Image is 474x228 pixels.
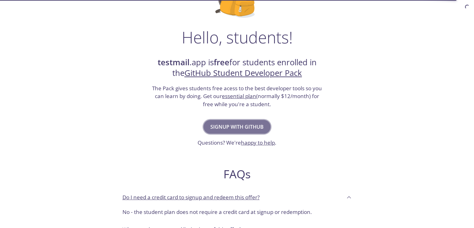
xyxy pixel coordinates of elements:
a: essential plan [222,92,256,100]
span: Signup with GitHub [210,122,264,131]
p: Do I need a credit card to signup and redeem this offer? [122,193,260,201]
strong: free [214,57,229,68]
h3: The Pack gives students free acess to the best developer tools so you can learn by doing. Get our... [151,84,323,108]
div: Do I need a credit card to signup and redeem this offer? [117,206,357,221]
h1: Hello, students! [182,28,293,47]
p: No - the student plan does not require a credit card at signup or redemption. [122,208,352,216]
a: GitHub Student Developer Pack [184,67,302,78]
h2: .app is for students enrolled in the [151,57,323,79]
a: happy to help [241,139,275,146]
h2: FAQs [117,167,357,181]
h3: Questions? We're . [198,139,276,147]
div: Do I need a credit card to signup and redeem this offer? [117,189,357,206]
button: Signup with GitHub [203,120,271,134]
strong: testmail [158,57,189,68]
